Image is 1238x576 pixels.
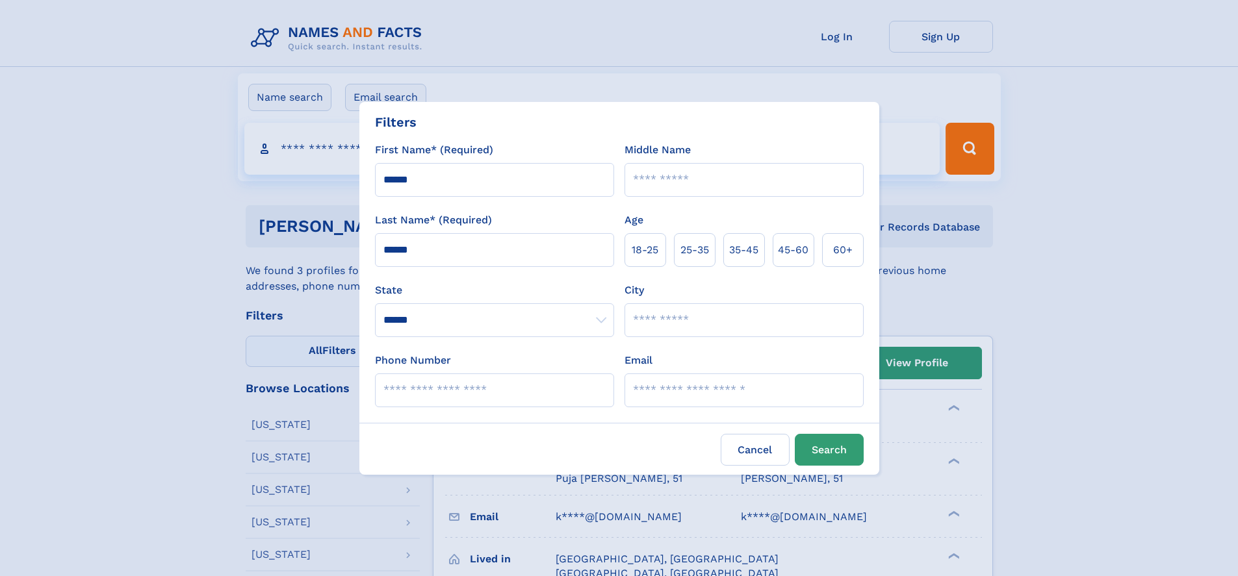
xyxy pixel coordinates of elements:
[795,434,864,466] button: Search
[721,434,790,466] label: Cancel
[625,212,643,228] label: Age
[375,112,417,132] div: Filters
[625,353,652,368] label: Email
[632,242,658,258] span: 18‑25
[375,353,451,368] label: Phone Number
[833,242,853,258] span: 60+
[778,242,808,258] span: 45‑60
[625,282,644,298] label: City
[625,142,691,158] label: Middle Name
[375,282,614,298] label: State
[729,242,758,258] span: 35‑45
[375,142,493,158] label: First Name* (Required)
[680,242,709,258] span: 25‑35
[375,212,492,228] label: Last Name* (Required)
